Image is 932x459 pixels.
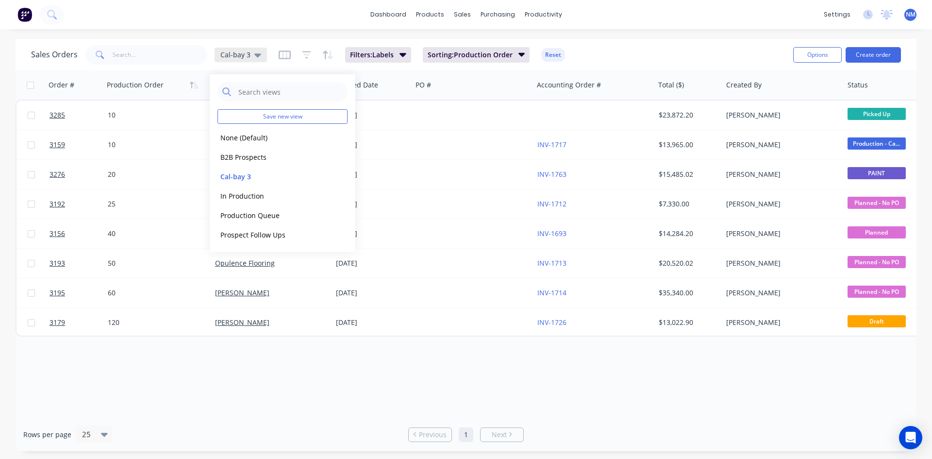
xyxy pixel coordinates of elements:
span: 3193 [50,258,65,268]
span: Draft [848,315,906,327]
button: Filters:Labels [345,47,411,63]
a: dashboard [366,7,411,22]
a: INV-1726 [537,318,566,327]
a: INV-1714 [537,288,566,297]
button: Production Queue [217,210,328,221]
span: PAINT [848,167,906,179]
div: Accounting Order # [537,80,601,90]
div: purchasing [476,7,520,22]
span: 3179 [50,318,65,327]
div: [PERSON_NAME] [726,288,834,298]
div: [DATE] [336,110,408,120]
button: In Production [217,190,328,202]
div: $35,340.00 [659,288,716,298]
div: $23,872.20 [659,110,716,120]
a: 3159 [50,130,108,159]
input: Search... [113,45,207,65]
div: $13,022.90 [659,318,716,327]
div: PO # [416,80,431,90]
h1: Sales Orders [31,50,78,59]
div: $14,284.20 [659,229,716,238]
div: $7,330.00 [659,199,716,209]
span: Planned [848,226,906,238]
input: Search views [237,82,343,102]
div: [DATE] [336,140,408,150]
div: [DATE] [336,258,408,268]
a: Previous page [409,430,451,440]
div: Status [848,80,868,90]
div: Production Order [107,80,164,90]
span: Filters: Labels [350,50,394,60]
div: [PERSON_NAME] [726,110,834,120]
button: Sorting:Production Order [423,47,530,63]
div: 10 [108,140,202,150]
div: 20 [108,170,202,179]
div: sales [449,7,476,22]
div: [PERSON_NAME] [726,258,834,268]
div: [PERSON_NAME] [726,140,834,150]
span: Rows per page [23,430,71,440]
button: Create order [846,47,901,63]
span: 3192 [50,199,65,209]
span: Next [492,430,507,440]
a: 3193 [50,249,108,278]
span: 3276 [50,170,65,179]
span: Previous [419,430,447,440]
a: 3195 [50,278,108,307]
span: 3156 [50,229,65,238]
div: $15,485.02 [659,170,716,179]
a: Opulence Flooring [215,258,275,268]
a: 3276 [50,160,108,189]
a: INV-1763 [537,170,566,179]
span: Picked Up [848,108,906,120]
span: Cal-bay 3 [220,50,250,60]
div: settings [819,7,855,22]
div: 50 [108,258,202,268]
a: 3285 [50,101,108,130]
button: Prospect Follow Ups [217,229,328,240]
div: products [411,7,449,22]
div: 25 [108,199,202,209]
div: Created Date [335,80,378,90]
a: INV-1712 [537,199,566,208]
div: [PERSON_NAME] [726,199,834,209]
img: Factory [17,7,32,22]
a: Next page [481,430,523,440]
a: [PERSON_NAME] [215,288,269,297]
div: [DATE] [336,288,408,298]
div: Total ($) [658,80,684,90]
span: 3285 [50,110,65,120]
div: [PERSON_NAME] [726,170,834,179]
button: Cal-bay 3 [217,171,328,182]
span: 3159 [50,140,65,150]
a: [PERSON_NAME] [215,318,269,327]
div: 40 [108,229,202,238]
a: 3192 [50,189,108,219]
span: 3195 [50,288,65,298]
div: $20,520.02 [659,258,716,268]
div: 60 [108,288,202,298]
span: Planned - No PO [848,256,906,268]
div: productivity [520,7,567,22]
button: None (Default) [217,132,328,143]
div: Open Intercom Messenger [899,426,922,449]
div: [PERSON_NAME] [726,318,834,327]
div: [DATE] [336,318,408,327]
div: 10 [108,110,202,120]
div: [DATE] [336,199,408,209]
a: INV-1713 [537,258,566,268]
a: INV-1717 [537,140,566,149]
div: Created By [726,80,762,90]
span: NM [906,10,915,19]
button: Save new view [217,109,348,124]
div: Order # [49,80,74,90]
button: Options [793,47,842,63]
div: [DATE] [336,229,408,238]
span: Planned - No PO [848,286,906,298]
span: Planned - No PO [848,197,906,209]
span: Production - Ca... [848,137,906,150]
div: [PERSON_NAME] [726,229,834,238]
a: Page 1 is your current page [459,427,473,442]
div: [DATE] [336,170,408,179]
button: Reset [541,48,565,62]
